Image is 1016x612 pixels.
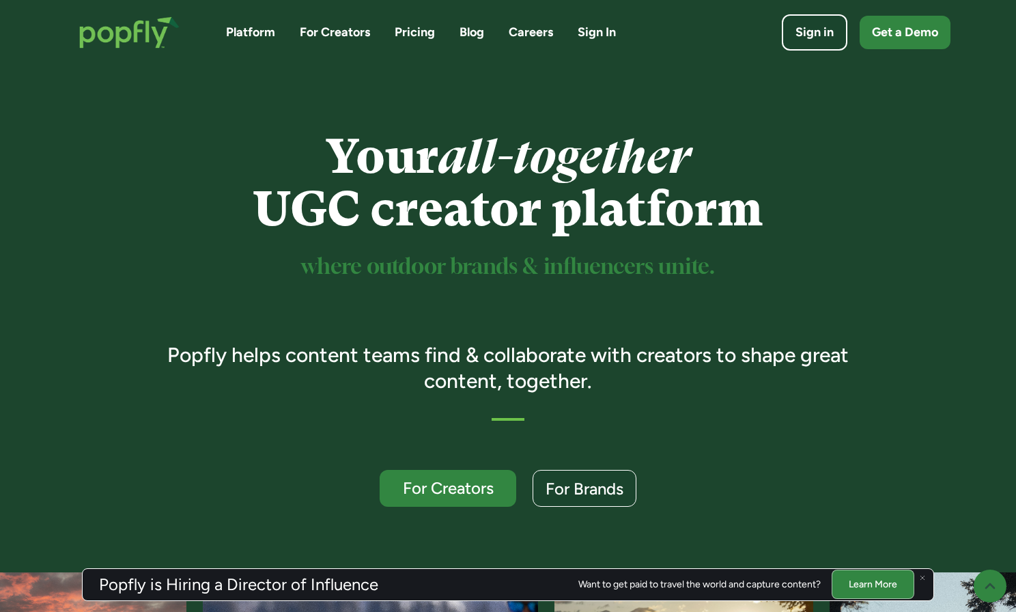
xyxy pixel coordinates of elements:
[782,14,847,51] a: Sign in
[99,576,378,593] h3: Popfly is Hiring a Director of Influence
[148,130,869,236] h1: Your UGC creator platform
[509,24,553,41] a: Careers
[578,24,616,41] a: Sign In
[380,470,516,507] a: For Creators
[860,16,950,49] a: Get a Demo
[301,257,715,278] sup: where outdoor brands & influencers unite.
[872,24,938,41] div: Get a Demo
[832,570,914,599] a: Learn More
[795,24,834,41] div: Sign in
[226,24,275,41] a: Platform
[148,342,869,393] h3: Popfly helps content teams find & collaborate with creators to shape great content, together.
[300,24,370,41] a: For Creators
[395,24,435,41] a: Pricing
[460,24,484,41] a: Blog
[438,129,690,184] em: all-together
[66,3,193,62] a: home
[533,470,636,507] a: For Brands
[546,480,623,497] div: For Brands
[392,479,504,497] div: For Creators
[578,579,821,590] div: Want to get paid to travel the world and capture content?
